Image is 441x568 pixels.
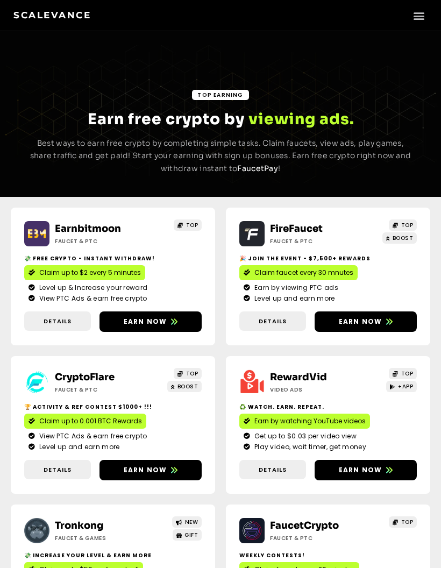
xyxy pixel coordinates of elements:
[88,110,245,129] span: Earn free crypto by
[39,268,141,278] span: Claim up to $2 every 5 minutes
[270,371,327,383] a: RewardVid
[55,371,115,383] a: CryptoFlare
[99,311,202,332] a: Earn now
[13,10,91,20] a: Scalevance
[401,221,414,229] span: TOP
[174,219,202,231] a: TOP
[389,516,417,528] a: TOP
[124,465,167,475] span: Earn now
[239,460,306,480] a: Details
[37,431,147,441] span: View PTC Ads & earn free crypto
[259,317,287,326] span: Details
[315,460,417,480] a: Earn now
[24,460,91,480] a: Details
[237,164,278,173] a: FaucetPay
[24,254,202,262] h2: 💸 Free crypto - Instant withdraw!
[259,465,287,474] span: Details
[270,520,339,531] a: FaucetCrypto
[252,283,338,293] span: Earn by viewing PTC ads
[252,431,357,441] span: Get up to $0.03 per video view
[197,91,243,99] span: TOP Earning
[39,416,142,426] span: Claim up to 0.001 BTC Rewards
[37,294,147,303] span: View PTC Ads & earn free crypto
[239,265,358,280] a: Claim faucet every 30 mnutes
[27,137,414,175] p: Best ways to earn free crypto by completing simple tasks. Claim faucets, view ads, play games, sh...
[186,221,198,229] span: TOP
[401,370,414,378] span: TOP
[37,283,147,293] span: Level up & Increase your reward
[252,294,335,303] span: Level up and earn more
[55,534,147,542] h2: Faucet & Games
[254,268,353,278] span: Claim faucet every 30 mnutes
[315,311,417,332] a: Earn now
[339,465,382,475] span: Earn now
[55,223,121,235] a: Earnbitmoon
[389,368,417,379] a: TOP
[177,382,198,390] span: BOOST
[167,381,202,392] a: BOOST
[24,265,145,280] a: Claim up to $2 every 5 minutes
[24,403,202,411] h2: 🏆 Activity & ref contest $1000+ !!!
[99,460,202,480] a: Earn now
[37,442,120,452] span: Level up and earn more
[239,311,306,331] a: Details
[389,219,417,231] a: TOP
[339,317,382,326] span: Earn now
[382,232,417,244] a: BOOST
[24,551,202,559] h2: 💸 Increase your level & earn more
[398,382,413,390] span: +APP
[239,551,417,559] h2: Weekly contests!
[254,416,366,426] span: Earn by watching YouTube videos
[24,311,91,331] a: Details
[55,520,103,531] a: Tronkong
[184,531,198,539] span: GIFT
[44,465,72,474] span: Details
[174,368,202,379] a: TOP
[186,370,198,378] span: TOP
[239,414,370,429] a: Earn by watching YouTube videos
[172,516,202,528] a: NEW
[270,237,362,245] h2: Faucet & PTC
[393,234,414,242] span: BOOST
[252,442,366,452] span: Play video, wait timer, get money
[401,518,414,526] span: TOP
[270,386,362,394] h2: Video ads
[24,414,146,429] a: Claim up to 0.001 BTC Rewards
[173,529,202,541] a: GIFT
[410,6,428,24] div: Menu Toggle
[270,534,362,542] h2: Faucet & PTC
[239,403,417,411] h2: ♻️ Watch. Earn. Repeat.
[44,317,72,326] span: Details
[124,317,167,326] span: Earn now
[192,90,248,100] a: TOP Earning
[55,386,147,394] h2: Faucet & PTC
[185,518,198,526] span: NEW
[55,237,147,245] h2: Faucet & PTC
[239,254,417,262] h2: 🎉 Join the event - $7,500+ Rewards
[386,381,417,392] a: +APP
[270,223,323,235] a: FireFaucet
